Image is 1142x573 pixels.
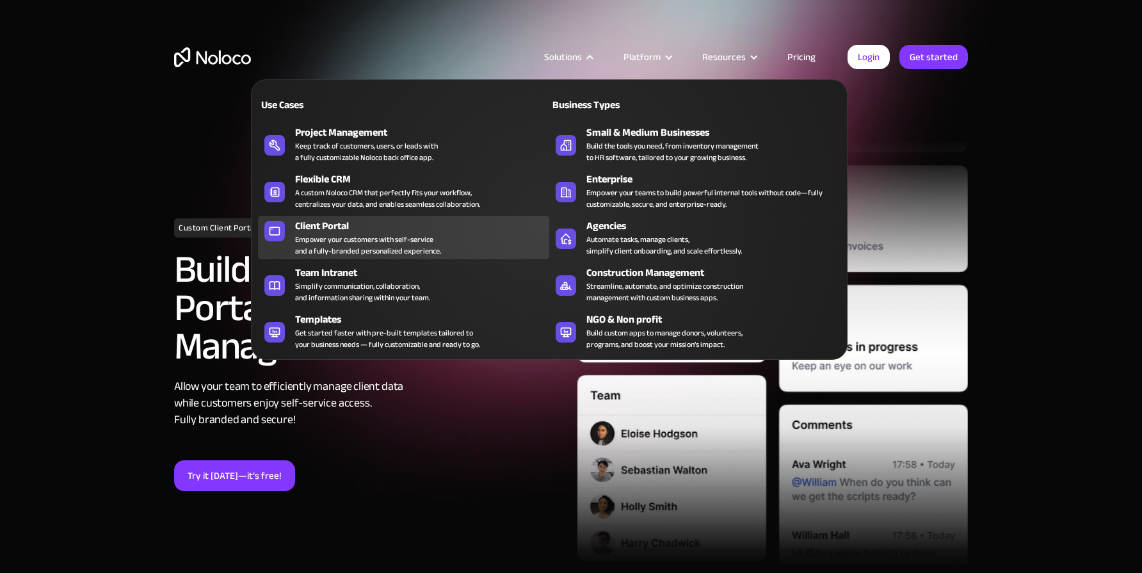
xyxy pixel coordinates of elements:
a: Use Cases [258,90,549,119]
div: Enterprise [586,172,846,187]
div: Allow your team to efficiently manage client data while customers enjoy self-service access. Full... [174,378,565,428]
nav: Solutions [251,61,848,360]
div: Solutions [544,49,582,65]
a: Project ManagementKeep track of customers, users, or leads witha fully customizable Noloco back o... [258,122,549,166]
a: Try it [DATE]—it’s free! [174,460,295,491]
a: Flexible CRMA custom Noloco CRM that perfectly fits your workflow,centralizes your data, and enab... [258,169,549,213]
a: Construction ManagementStreamline, automate, and optimize constructionmanagement with custom busi... [549,262,840,306]
a: NGO & Non profitBuild custom apps to manage donors, volunteers,programs, and boost your mission’s... [549,309,840,353]
div: Automate tasks, manage clients, simplify client onboarding, and scale effortlessly. [586,234,742,257]
a: TemplatesGet started faster with pre-built templates tailored toyour business needs — fully custo... [258,309,549,353]
div: Business Types [549,97,689,113]
a: Login [848,45,890,69]
div: Resources [702,49,746,65]
h1: Custom Client Portal Builder [174,218,292,238]
a: Pricing [771,49,832,65]
div: Get started faster with pre-built templates tailored to your business needs — fully customizable ... [295,327,480,350]
a: Get started [899,45,968,69]
div: Build custom apps to manage donors, volunteers, programs, and boost your mission’s impact. [586,327,743,350]
a: AgenciesAutomate tasks, manage clients,simplify client onboarding, and scale effortlessly. [549,216,840,259]
h2: Build a Custom Client Portal for Seamless Client Management [174,250,565,366]
div: Resources [686,49,771,65]
div: Use Cases [258,97,398,113]
div: Small & Medium Businesses [586,125,846,140]
a: Business Types [549,90,840,119]
a: EnterpriseEmpower your teams to build powerful internal tools without code—fully customizable, se... [549,169,840,213]
a: Client PortalEmpower your customers with self-serviceand a fully-branded personalized experience. [258,216,549,259]
div: Build the tools you need, from inventory management to HR software, tailored to your growing busi... [586,140,759,163]
div: Solutions [528,49,607,65]
div: Empower your teams to build powerful internal tools without code—fully customizable, secure, and ... [586,187,834,210]
div: Templates [295,312,555,327]
div: Empower your customers with self-service and a fully-branded personalized experience. [295,234,441,257]
a: Small & Medium BusinessesBuild the tools you need, from inventory managementto HR software, tailo... [549,122,840,166]
a: home [174,47,251,67]
div: Team Intranet [295,265,555,280]
a: Team IntranetSimplify communication, collaboration,and information sharing within your team. [258,262,549,306]
div: Platform [623,49,661,65]
div: Flexible CRM [295,172,555,187]
div: Keep track of customers, users, or leads with a fully customizable Noloco back office app. [295,140,438,163]
div: Client Portal [295,218,555,234]
div: Construction Management [586,265,846,280]
div: Agencies [586,218,846,234]
div: Project Management [295,125,555,140]
div: NGO & Non profit [586,312,846,327]
div: Streamline, automate, and optimize construction management with custom business apps. [586,280,743,303]
div: Simplify communication, collaboration, and information sharing within your team. [295,280,430,303]
div: A custom Noloco CRM that perfectly fits your workflow, centralizes your data, and enables seamles... [295,187,480,210]
div: Platform [607,49,686,65]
